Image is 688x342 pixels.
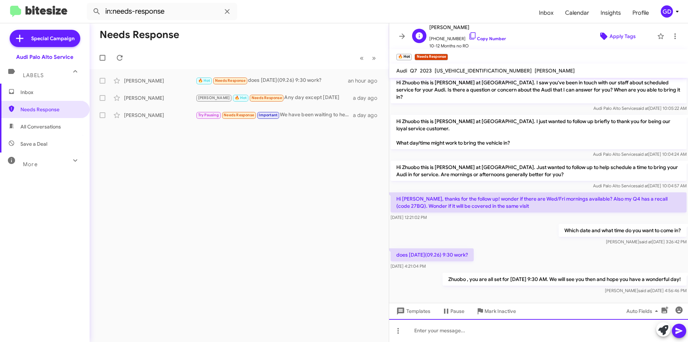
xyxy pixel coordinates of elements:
[235,95,247,100] span: 🔥 Hot
[396,54,412,60] small: 🔥 Hot
[661,5,673,18] div: GD
[124,77,196,84] div: [PERSON_NAME]
[360,53,364,62] span: «
[16,53,73,61] div: Audi Palo Alto Service
[605,288,687,293] span: [PERSON_NAME] [DATE] 4:56:46 PM
[468,36,506,41] a: Copy Number
[436,305,470,318] button: Pause
[443,273,687,286] p: Zhuobo , you are all set for [DATE] 9:30 AM. We will see you then and hope you have a wonderful day!
[559,3,595,23] a: Calendar
[450,305,464,318] span: Pause
[391,161,687,181] p: Hi Zhuobo this is [PERSON_NAME] at [GEOGRAPHIC_DATA]. Just wanted to follow up to help schedule a...
[484,305,516,318] span: Mark Inactive
[610,30,636,43] span: Apply Tags
[198,95,230,100] span: [PERSON_NAME]
[20,140,47,147] span: Save a Deal
[396,67,407,74] span: Audi
[353,112,383,119] div: a day ago
[627,3,655,23] a: Profile
[435,67,532,74] span: [US_VEHICLE_IDENTIFICATION_NUMBER]
[621,305,666,318] button: Auto Fields
[353,94,383,102] div: a day ago
[593,151,687,157] span: Audi Palo Alto Service [DATE] 10:04:24 AM
[196,111,353,119] div: We have been waiting to hear from you about the part. We keep being told it isn't in to do the se...
[636,106,649,111] span: said at
[259,113,277,117] span: Important
[252,95,282,100] span: Needs Response
[372,53,376,62] span: »
[356,51,380,65] nav: Page navigation example
[391,263,426,269] span: [DATE] 4:21:04 PM
[636,183,648,188] span: said at
[198,113,219,117] span: Try Pausing
[593,106,687,111] span: Audi Palo Alto Service [DATE] 10:05:22 AM
[639,239,652,244] span: said at
[20,106,81,113] span: Needs Response
[470,305,522,318] button: Mark Inactive
[10,30,80,47] a: Special Campaign
[198,78,210,83] span: 🔥 Hot
[638,288,651,293] span: said at
[124,94,196,102] div: [PERSON_NAME]
[593,183,687,188] span: Audi Palo Alto Service [DATE] 10:04:57 AM
[626,305,661,318] span: Auto Fields
[535,67,575,74] span: [PERSON_NAME]
[655,5,680,18] button: GD
[559,224,687,237] p: Which date and what time do you want to come in?
[391,215,427,220] span: [DATE] 12:21:02 PM
[595,3,627,23] a: Insights
[429,32,506,42] span: [PHONE_NUMBER]
[196,94,353,102] div: Any day except [DATE]
[636,151,648,157] span: said at
[224,113,254,117] span: Needs Response
[395,305,430,318] span: Templates
[389,305,436,318] button: Templates
[580,30,654,43] button: Apply Tags
[124,112,196,119] div: [PERSON_NAME]
[23,161,38,168] span: More
[391,248,474,261] p: does [DATE](09.26) 9:30 work?
[533,3,559,23] a: Inbox
[606,239,687,244] span: [PERSON_NAME] [DATE] 3:26:42 PM
[31,35,75,42] span: Special Campaign
[415,54,448,60] small: Needs Response
[391,76,687,103] p: Hi Zhuobo this is [PERSON_NAME] at [GEOGRAPHIC_DATA]. I saw you've been in touch with our staff a...
[410,67,417,74] span: Q7
[391,115,687,149] p: Hi Zhuobo this is [PERSON_NAME] at [GEOGRAPHIC_DATA]. I just wanted to follow up briefly to thank...
[429,42,506,50] span: 10-12 Months no RO
[23,72,44,79] span: Labels
[20,123,61,130] span: All Conversations
[348,77,383,84] div: an hour ago
[20,89,81,96] span: Inbox
[100,29,179,41] h1: Needs Response
[420,67,432,74] span: 2023
[429,23,506,32] span: [PERSON_NAME]
[368,51,380,65] button: Next
[215,78,245,83] span: Needs Response
[196,76,348,85] div: does [DATE](09.26) 9:30 work?
[391,192,687,212] p: Hi [PERSON_NAME], thanks for the follow up! wonder if there are Wed/Fri mornings available? Also ...
[87,3,237,20] input: Search
[355,51,368,65] button: Previous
